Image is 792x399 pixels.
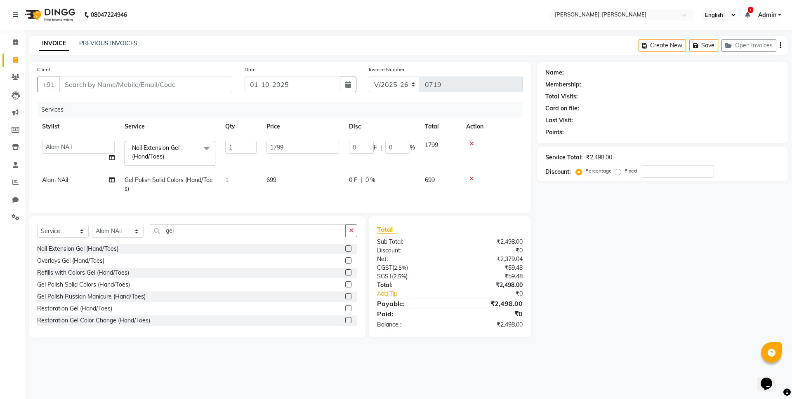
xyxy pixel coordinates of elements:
div: Last Visit: [545,116,573,125]
span: Nail Extension Gel (Hand/Toes) [132,144,179,160]
a: Add Tip [371,289,463,298]
div: Refills with Colors Gel (Hand/Toes) [37,268,129,277]
div: Points: [545,128,564,137]
div: ₹0 [450,246,528,255]
span: 699 [266,176,276,184]
th: Qty [220,117,262,136]
span: SGST [377,273,392,280]
span: 1 [225,176,229,184]
img: logo [21,3,78,26]
span: Admin [758,11,776,19]
div: Discount: [545,168,571,176]
div: ₹59.48 [450,264,528,272]
div: Name: [545,68,564,77]
div: ₹0 [463,289,528,298]
div: Payable: [371,299,450,308]
div: Nail Extension Gel (Hand/Toes) [37,245,118,253]
div: Restoration Gel Color Change (Hand/Toes) [37,316,150,325]
div: Membership: [545,80,581,89]
button: +91 [37,77,60,92]
label: Client [37,66,50,73]
th: Total [420,117,461,136]
button: Save [689,39,718,52]
th: Price [262,117,344,136]
div: Sub Total: [371,238,450,246]
div: Card on file: [545,104,579,113]
span: | [361,176,362,184]
div: ₹2,498.00 [450,320,528,329]
span: 2.5% [394,273,406,280]
span: Total [377,225,396,234]
div: ₹2,498.00 [450,238,528,246]
div: Total: [371,281,450,289]
div: Overlays Gel (Hand/Toes) [37,257,104,265]
input: Search or Scan [150,224,346,237]
div: Discount: [371,246,450,255]
div: Total Visits: [545,92,578,101]
span: CGST [377,264,392,271]
a: INVOICE [39,36,69,51]
th: Action [461,117,523,136]
div: Net: [371,255,450,264]
iframe: chat widget [757,366,784,391]
span: % [410,143,415,152]
span: | [380,143,382,152]
th: Stylist [37,117,120,136]
div: ( ) [371,272,450,281]
div: Service Total: [545,153,583,162]
div: Balance : [371,320,450,329]
span: Alam NAil [42,176,68,184]
div: ₹59.48 [450,272,528,281]
a: 1 [745,11,750,19]
input: Search by Name/Mobile/Email/Code [59,77,232,92]
div: Restoration Gel (Hand/Toes) [37,304,112,313]
div: Services [38,102,529,117]
div: ₹0 [450,309,528,319]
div: ₹2,379.04 [450,255,528,264]
span: Gel Polish Solid Colors (Hand/Toes) [125,176,213,192]
div: Gel Polish Solid Colors (Hand/Toes) [37,280,130,289]
a: PREVIOUS INVOICES [79,40,137,47]
div: Paid: [371,309,450,319]
button: Open Invoices [721,39,776,52]
th: Service [120,117,220,136]
button: Create New [639,39,686,52]
div: ( ) [371,264,450,272]
div: ₹2,498.00 [586,153,612,162]
th: Disc [344,117,420,136]
div: ₹2,498.00 [450,299,528,308]
label: Fixed [625,167,637,175]
span: F [374,143,377,152]
span: 0 F [349,176,357,184]
b: 08047224946 [91,3,127,26]
span: 0 % [365,176,375,184]
span: 1 [748,7,753,13]
a: x [164,153,168,160]
span: 1799 [425,141,438,149]
div: ₹2,498.00 [450,281,528,289]
label: Invoice Number [369,66,405,73]
label: Percentage [585,167,612,175]
label: Date [245,66,256,73]
span: 2.5% [394,264,406,271]
span: 699 [425,176,435,184]
div: Gel Polish Russian Manicure (Hand/Toes) [37,292,146,301]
